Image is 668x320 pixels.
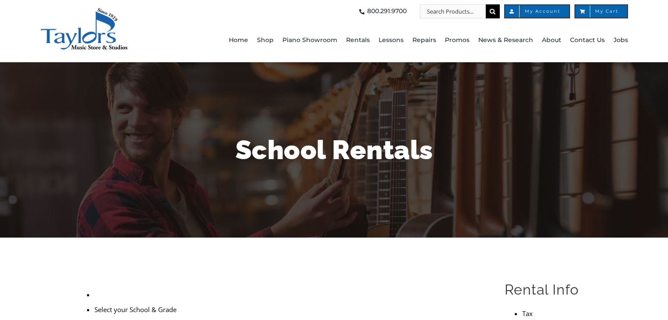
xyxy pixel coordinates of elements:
[77,132,591,168] h1: School Rentals
[478,18,533,62] a: News & Research
[542,33,561,47] span: About
[367,4,407,18] span: 800.291.9700
[570,33,605,47] span: Contact Us
[574,4,628,18] a: My Cart
[282,33,337,47] span: Piano Showroom
[420,4,486,18] input: Search Products...
[379,33,404,47] span: Lessons
[193,4,628,18] nav: Top Right
[229,18,248,62] a: Home
[282,18,337,62] a: Piano Showroom
[486,4,500,18] input: Search
[379,18,404,62] a: Lessons
[614,18,628,62] a: Jobs
[445,33,469,47] span: Promos
[412,33,436,47] span: Repairs
[542,18,561,62] a: About
[257,33,274,47] span: Shop
[357,4,407,18] a: 800.291.9700
[193,18,628,62] nav: Main Menu
[445,18,469,62] a: Promos
[514,9,560,14] span: My Account
[570,18,605,62] a: Contact Us
[94,302,484,317] li: Select your School & Grade
[40,7,128,15] a: taylors-music-store-west-chester
[614,33,628,47] span: Jobs
[504,4,570,18] a: My Account
[584,9,618,14] span: My Cart
[257,18,274,62] a: Shop
[229,33,248,47] span: Home
[346,33,370,47] span: Rentals
[412,18,436,62] a: Repairs
[478,33,533,47] span: News & Research
[505,281,591,299] h2: Rental Info
[346,18,370,62] a: Rentals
